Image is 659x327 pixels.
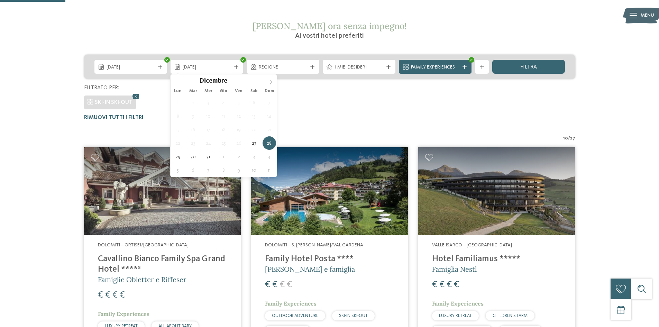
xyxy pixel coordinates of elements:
span: Famiglie Obletter e Riffeser [98,275,186,284]
span: Sab [246,89,262,93]
span: Famiglia Nestl [432,265,477,273]
span: Dicembre 9, 2025 [186,109,200,123]
span: € [112,291,118,300]
span: Gennaio 11, 2026 [263,163,276,177]
span: Gennaio 6, 2026 [186,163,200,177]
span: [DATE] [183,64,231,71]
span: Dicembre 7, 2025 [263,96,276,109]
span: Mer [201,89,216,93]
span: Gennaio 2, 2026 [232,150,246,163]
span: Ven [231,89,246,93]
span: Gio [216,89,231,93]
span: Dicembre 18, 2025 [217,123,230,136]
span: LUXURY RETREAT [439,314,472,318]
span: € [265,280,270,289]
span: Dicembre [199,78,227,85]
span: SKI-IN SKI-OUT [339,314,368,318]
span: Dolomiti – Ortisei/[GEOGRAPHIC_DATA] [98,243,189,247]
span: [PERSON_NAME] ora senza impegno! [253,20,407,31]
span: € [447,280,452,289]
span: € [272,280,277,289]
img: Cercate un hotel per famiglie? Qui troverete solo i migliori! [418,147,575,235]
span: Ai vostri hotel preferiti [295,33,364,39]
span: Dicembre 16, 2025 [186,123,200,136]
h4: Cavallino Bianco Family Spa Grand Hotel ****ˢ [98,254,227,275]
span: OUTDOOR ADVENTURE [272,314,318,318]
span: Dicembre 8, 2025 [171,109,185,123]
span: 27 [570,135,575,142]
span: Dicembre 11, 2025 [217,109,230,123]
span: Gennaio 4, 2026 [263,150,276,163]
span: Dicembre 27, 2025 [247,136,261,150]
span: Regione [259,64,307,71]
span: Family Experiences [432,300,484,307]
span: Dicembre 15, 2025 [171,123,185,136]
span: € [105,291,110,300]
span: Dicembre 2, 2025 [186,96,200,109]
span: Dom [262,89,277,93]
span: € [280,280,285,289]
span: Dicembre 17, 2025 [202,123,215,136]
span: € [287,280,292,289]
span: Dicembre 30, 2025 [186,150,200,163]
span: Dicembre 31, 2025 [202,150,215,163]
span: Gennaio 9, 2026 [232,163,246,177]
span: Filtrato per: [84,85,119,91]
h4: Family Hotel Posta **** [265,254,394,264]
span: € [98,291,103,300]
span: Lun [171,89,186,93]
span: Dicembre 23, 2025 [186,136,200,150]
span: 10 [563,135,568,142]
span: Dicembre 12, 2025 [232,109,246,123]
span: Dicembre 10, 2025 [202,109,215,123]
span: SKI-IN SKI-OUT [95,100,132,105]
span: filtra [520,64,537,70]
img: Family Spa Grand Hotel Cavallino Bianco ****ˢ [84,147,241,235]
span: Dicembre 28, 2025 [263,136,276,150]
span: Gennaio 8, 2026 [217,163,230,177]
span: Dicembre 22, 2025 [171,136,185,150]
span: € [454,280,459,289]
span: Dicembre 5, 2025 [232,96,246,109]
span: Dicembre 29, 2025 [171,150,185,163]
span: € [432,280,437,289]
span: Dicembre 6, 2025 [247,96,261,109]
img: Cercate un hotel per famiglie? Qui troverete solo i migliori! [251,147,408,235]
span: Family Experiences [98,310,149,317]
input: Year [227,77,250,84]
span: Gennaio 10, 2026 [247,163,261,177]
span: [DATE] [107,64,155,71]
span: Dicembre 25, 2025 [217,136,230,150]
span: Gennaio 7, 2026 [202,163,215,177]
span: Mar [185,89,201,93]
span: Dicembre 13, 2025 [247,109,261,123]
span: Dicembre 1, 2025 [171,96,185,109]
span: Valle Isarco – [GEOGRAPHIC_DATA] [432,243,512,247]
span: Dicembre 24, 2025 [202,136,215,150]
span: Dolomiti – S. [PERSON_NAME]/Val Gardena [265,243,363,247]
span: € [120,291,125,300]
span: CHILDREN’S FARM [493,314,528,318]
span: [PERSON_NAME] e famiglia [265,265,355,273]
span: I miei desideri [335,64,383,71]
span: Gennaio 1, 2026 [217,150,230,163]
span: Dicembre 21, 2025 [263,123,276,136]
span: Family Experiences [265,300,317,307]
span: € [439,280,445,289]
span: Dicembre 19, 2025 [232,123,246,136]
span: Dicembre 26, 2025 [232,136,246,150]
span: Dicembre 20, 2025 [247,123,261,136]
span: Dicembre 3, 2025 [202,96,215,109]
span: Dicembre 14, 2025 [263,109,276,123]
span: / [568,135,570,142]
span: Dicembre 4, 2025 [217,96,230,109]
span: Gennaio 5, 2026 [171,163,185,177]
span: Gennaio 3, 2026 [247,150,261,163]
span: Family Experiences [411,64,459,71]
span: Rimuovi tutti i filtri [84,115,144,120]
